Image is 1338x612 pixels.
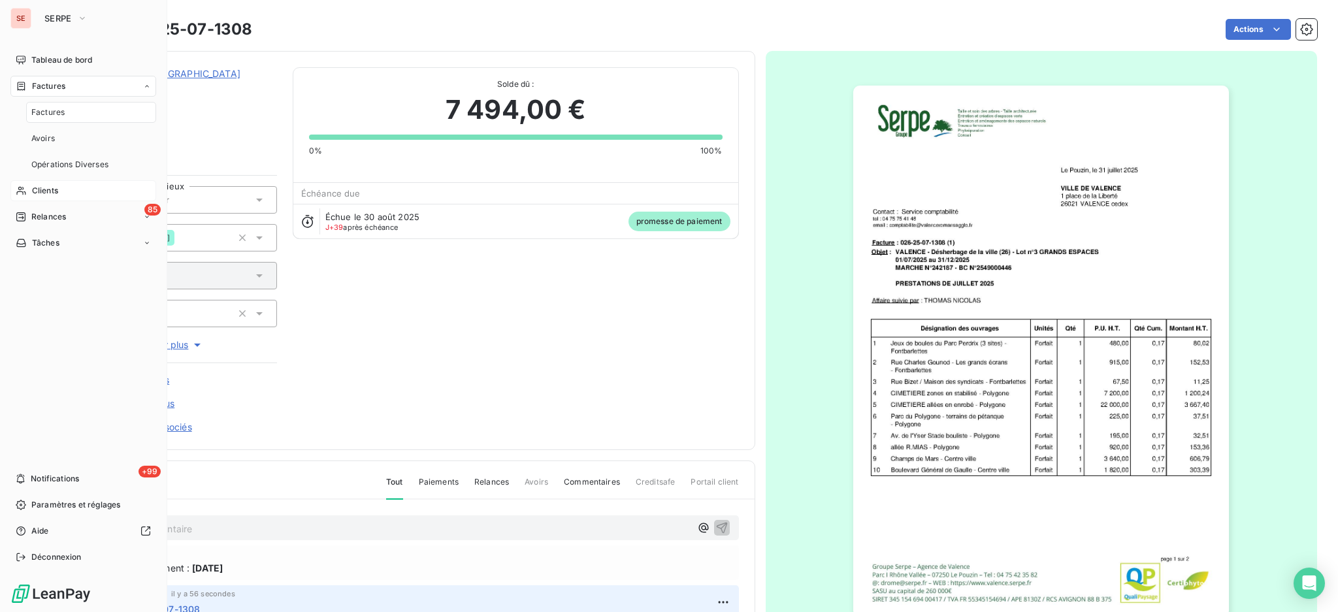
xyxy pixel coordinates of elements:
[31,525,49,537] span: Aide
[31,499,120,511] span: Paramètres et réglages
[31,551,82,563] span: Déconnexion
[31,133,55,144] span: Avoirs
[10,583,91,604] img: Logo LeanPay
[139,466,161,477] span: +99
[10,521,156,541] a: Aide
[564,476,620,498] span: Commentaires
[301,188,361,199] span: Échéance due
[636,476,676,498] span: Creditsafe
[446,90,586,129] span: 7 494,00 €
[31,106,65,118] span: Factures
[103,83,277,93] span: 41VALENCE
[144,204,161,216] span: 85
[325,212,419,222] span: Échue le 30 août 2025
[31,211,66,223] span: Relances
[31,54,92,66] span: Tableau de bord
[171,590,235,598] span: il y a 56 secondes
[32,80,65,92] span: Factures
[31,159,108,170] span: Opérations Diverses
[79,338,277,352] button: Voir plus
[309,78,723,90] span: Solde dû :
[700,145,723,157] span: 100%
[44,13,72,24] span: SERPE
[628,212,730,231] span: promesse de paiement
[691,476,738,498] span: Portail client
[152,338,204,351] span: Voir plus
[1294,568,1325,599] div: Open Intercom Messenger
[31,473,79,485] span: Notifications
[32,185,58,197] span: Clients
[1226,19,1291,40] button: Actions
[103,68,240,79] a: VILLE DE [GEOGRAPHIC_DATA]
[325,223,344,232] span: J+39
[32,237,59,249] span: Tâches
[192,561,223,575] span: [DATE]
[525,476,548,498] span: Avoirs
[419,476,459,498] span: Paiements
[474,476,509,498] span: Relances
[325,223,399,231] span: après échéance
[309,145,322,157] span: 0%
[122,18,252,41] h3: 026-25-07-1308
[386,476,403,500] span: Tout
[10,8,31,29] div: SE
